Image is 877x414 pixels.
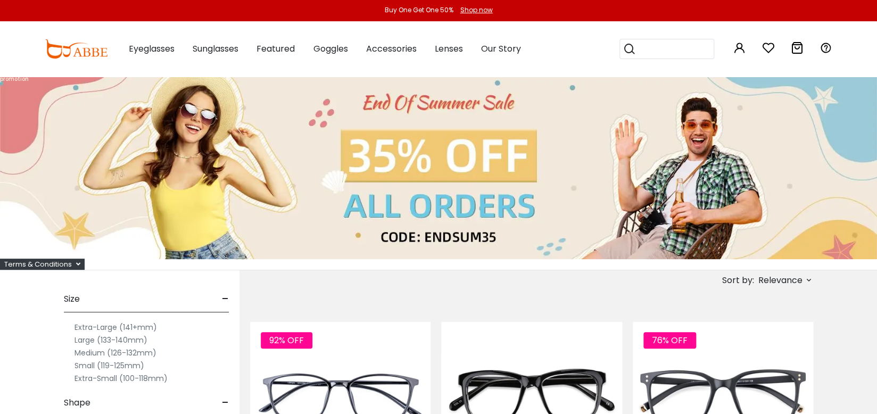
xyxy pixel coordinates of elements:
label: Extra-Large (141+mm) [75,321,157,334]
div: Shop now [460,5,493,15]
span: Lenses [434,43,462,55]
span: Accessories [366,43,416,55]
label: Small (119-125mm) [75,359,144,372]
span: Eyeglasses [129,43,175,55]
img: abbeglasses.com [45,39,107,59]
label: Medium (126-132mm) [75,346,156,359]
label: Extra-Small (100-118mm) [75,372,168,385]
div: Buy One Get One 50% [385,5,453,15]
span: Relevance [758,271,802,290]
span: Our Story [481,43,520,55]
span: Size [64,286,80,312]
a: Shop now [455,5,493,14]
span: Sunglasses [193,43,238,55]
span: 76% OFF [643,332,696,349]
span: Goggles [313,43,348,55]
span: Featured [257,43,295,55]
label: Large (133-140mm) [75,334,147,346]
span: 92% OFF [261,332,312,349]
span: - [222,286,229,312]
span: Sort by: [722,274,754,286]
